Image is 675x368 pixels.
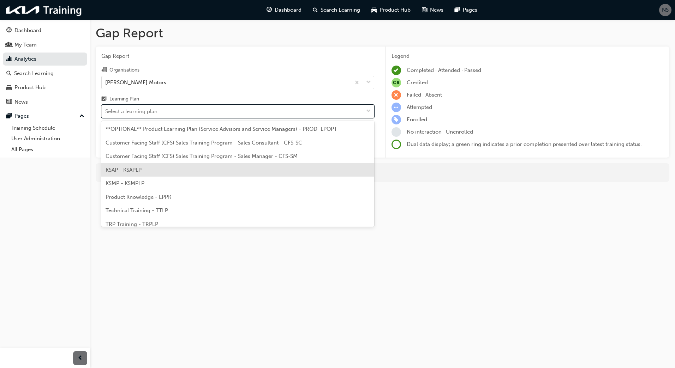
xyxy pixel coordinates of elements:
span: Dual data display; a green ring indicates a prior completion presented over latest training status. [407,141,642,147]
span: search-icon [6,70,11,77]
span: prev-icon [78,354,83,363]
span: **OPTIONAL** Product Learning Plan (Service Advisors and Service Managers) - PROD_LPOPT [106,126,337,132]
div: Select a learning plan [105,108,157,116]
span: organisation-icon [101,67,107,73]
div: Search Learning [14,69,54,78]
a: Search Learning [3,67,87,80]
span: Search Learning [321,6,360,14]
span: car-icon [6,85,12,91]
span: up-icon [79,112,84,121]
div: Pages [14,112,29,120]
span: Customer Facing Staff (CFS) Sales Training Program - Sales Consultant - CFS-SC [106,140,302,146]
a: news-iconNews [416,3,449,17]
a: My Team [3,38,87,51]
span: search-icon [313,6,318,14]
div: Organisations [109,67,139,74]
a: Training Schedule [8,123,87,134]
span: learningplan-icon [101,96,107,103]
button: Pages [3,110,87,123]
span: KSAP - KSAPLP [106,167,142,173]
span: null-icon [392,78,401,87]
span: KSMP - KSMPLP [106,180,144,186]
span: down-icon [366,78,371,87]
span: news-icon [6,99,12,105]
a: search-iconSearch Learning [307,3,366,17]
h1: Gap Report [96,25,669,41]
span: news-icon [422,6,427,14]
div: My Team [14,41,37,49]
div: Learning Plan [109,96,139,103]
a: pages-iconPages [449,3,483,17]
span: Gap Report [101,52,374,60]
span: guage-icon [6,27,12,34]
span: pages-icon [6,113,12,119]
span: down-icon [366,107,371,116]
span: News [430,6,443,14]
span: Failed · Absent [407,92,442,98]
a: Analytics [3,53,87,66]
a: Product Hub [3,81,87,94]
span: people-icon [6,42,12,48]
div: Dashboard [14,26,41,35]
span: Customer Facing Staff (CFS) Sales Training Program - Sales Manager - CFS-SM [106,153,298,159]
span: Technical Training - TTLP [106,207,168,214]
span: car-icon [371,6,377,14]
div: News [14,98,28,106]
span: Pages [463,6,477,14]
span: learningRecordVerb_NONE-icon [392,127,401,137]
span: learningRecordVerb_FAIL-icon [392,90,401,100]
span: NS [662,6,669,14]
a: User Administration [8,133,87,144]
div: Product Hub [14,84,46,92]
span: learningRecordVerb_ENROLL-icon [392,115,401,124]
a: car-iconProduct Hub [366,3,416,17]
span: pages-icon [455,6,460,14]
a: Dashboard [3,24,87,37]
a: guage-iconDashboard [261,3,307,17]
span: Dashboard [275,6,301,14]
span: No interaction · Unenrolled [407,129,473,135]
span: Product Hub [380,6,411,14]
a: News [3,96,87,109]
span: chart-icon [6,56,12,62]
div: [PERSON_NAME] Motors [105,78,166,86]
img: kia-training [4,3,85,17]
span: Enrolled [407,116,427,123]
span: Product Knowledge - LPPK [106,194,171,200]
span: TRP Training - TRPLP [106,221,158,227]
span: Completed · Attended · Passed [407,67,481,73]
span: guage-icon [267,6,272,14]
span: learningRecordVerb_ATTEMPT-icon [392,103,401,112]
a: All Pages [8,144,87,155]
div: For more in-depth analysis and data download, go to [101,168,664,177]
button: DashboardMy TeamAnalyticsSearch LearningProduct HubNews [3,23,87,110]
span: Attempted [407,104,432,110]
span: learningRecordVerb_COMPLETE-icon [392,66,401,75]
span: Credited [407,79,428,86]
button: NS [659,4,671,16]
div: Legend [392,52,664,60]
